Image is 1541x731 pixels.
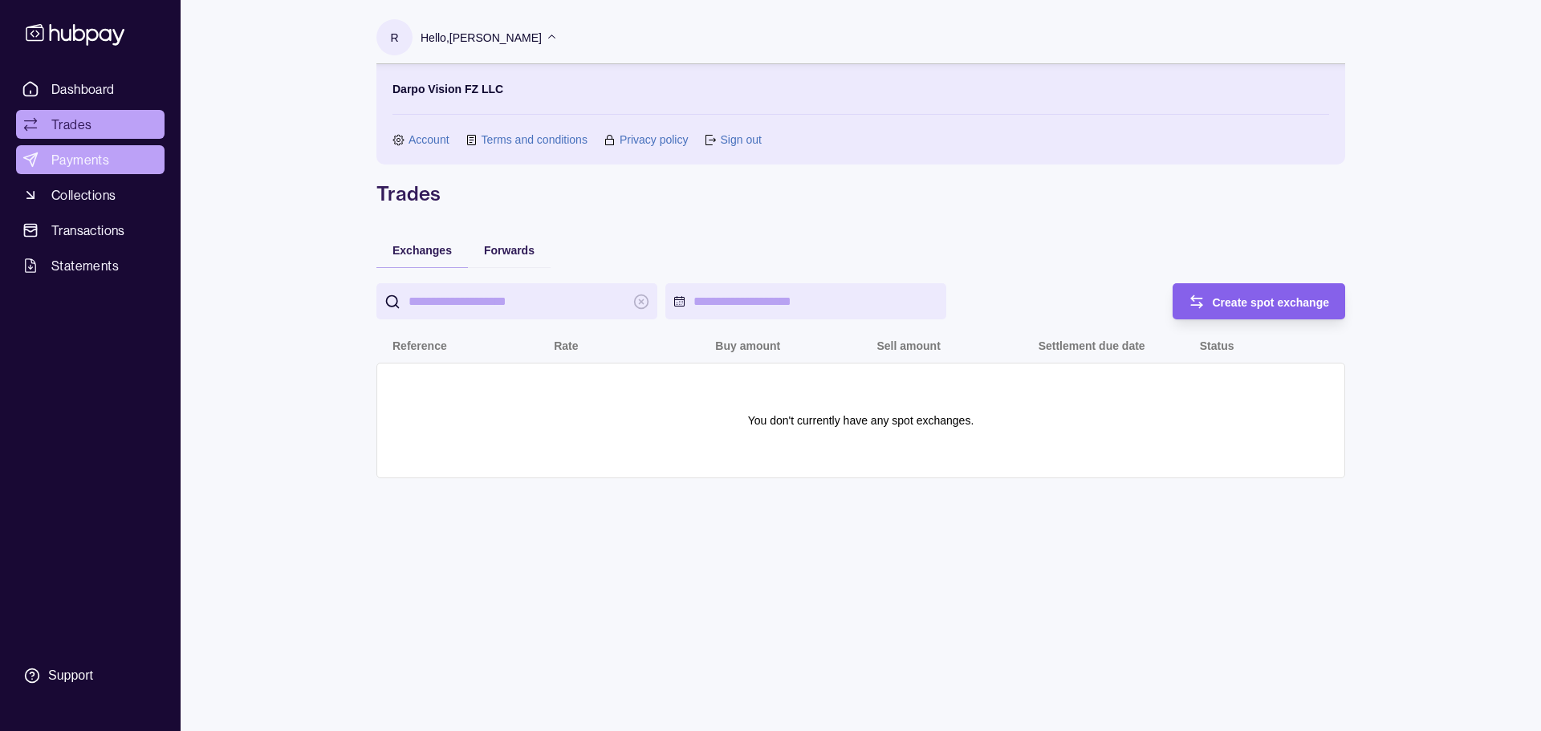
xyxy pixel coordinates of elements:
span: Forwards [484,244,535,257]
p: Sell amount [876,339,940,352]
span: Statements [51,256,119,275]
a: Dashboard [16,75,165,104]
a: Collections [16,181,165,209]
a: Payments [16,145,165,174]
a: Sign out [720,131,761,148]
a: Statements [16,251,165,280]
p: Status [1200,339,1234,352]
span: Transactions [51,221,125,240]
span: Create spot exchange [1213,296,1330,309]
p: Rate [554,339,578,352]
p: R [390,29,398,47]
button: Create spot exchange [1173,283,1346,319]
p: Hello, [PERSON_NAME] [421,29,542,47]
span: Exchanges [392,244,452,257]
span: Collections [51,185,116,205]
p: You don't currently have any spot exchanges. [748,412,974,429]
a: Terms and conditions [482,131,588,148]
a: Support [16,659,165,692]
input: search [409,283,625,319]
span: Payments [51,150,109,169]
a: Privacy policy [620,131,689,148]
h1: Trades [376,181,1345,206]
p: Reference [392,339,447,352]
span: Trades [51,115,91,134]
p: Buy amount [715,339,780,352]
span: Dashboard [51,79,115,99]
a: Transactions [16,216,165,245]
div: Support [48,667,93,684]
a: Account [409,131,449,148]
p: Darpo Vision FZ LLC [392,80,503,98]
a: Trades [16,110,165,139]
p: Settlement due date [1039,339,1145,352]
